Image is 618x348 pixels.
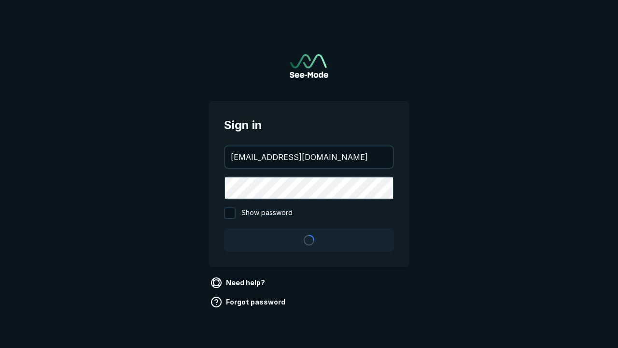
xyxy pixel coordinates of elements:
img: See-Mode Logo [290,54,328,78]
a: Go to sign in [290,54,328,78]
a: Need help? [209,275,269,290]
span: Show password [241,207,293,219]
a: Forgot password [209,294,289,310]
span: Sign in [224,116,394,134]
input: your@email.com [225,146,393,168]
